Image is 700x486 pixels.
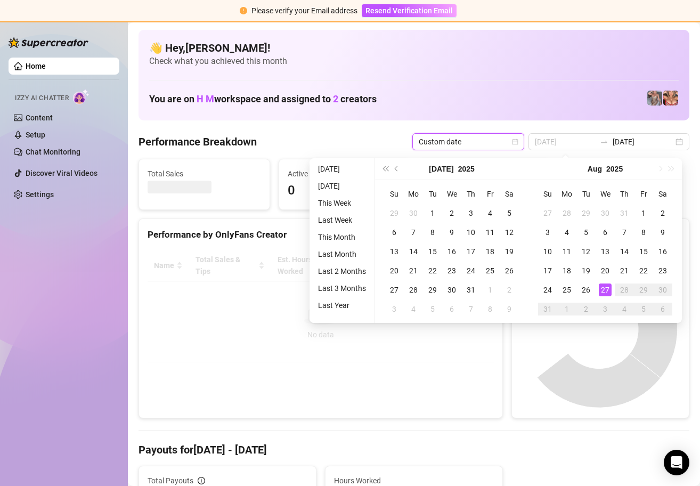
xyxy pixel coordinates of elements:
div: 30 [445,283,458,296]
th: Su [385,184,404,204]
td: 2025-09-01 [557,299,576,319]
td: 2025-06-30 [404,204,423,223]
h4: Performance Breakdown [139,134,257,149]
th: Fr [481,184,500,204]
td: 2025-08-06 [442,299,461,319]
div: 14 [407,245,420,258]
td: 2025-07-21 [404,261,423,280]
div: 24 [541,283,554,296]
div: 16 [656,245,669,258]
span: Check what you achieved this month [149,55,679,67]
td: 2025-08-27 [596,280,615,299]
div: 23 [445,264,458,277]
th: Mo [404,184,423,204]
button: Choose a year [606,158,623,180]
td: 2025-07-28 [404,280,423,299]
td: 2025-07-12 [500,223,519,242]
td: 2025-08-06 [596,223,615,242]
div: 3 [541,226,554,239]
div: 6 [599,226,612,239]
th: Su [538,184,557,204]
td: 2025-07-13 [385,242,404,261]
input: Start date [535,136,596,148]
div: 28 [560,207,573,220]
div: 15 [637,245,650,258]
div: 4 [407,303,420,315]
td: 2025-07-29 [576,204,596,223]
li: Last 2 Months [314,265,370,278]
td: 2025-08-15 [634,242,653,261]
td: 2025-08-03 [538,223,557,242]
th: Th [461,184,481,204]
th: We [596,184,615,204]
td: 2025-07-28 [557,204,576,223]
td: 2025-07-07 [404,223,423,242]
div: 10 [541,245,554,258]
div: 22 [637,264,650,277]
span: swap-right [600,137,608,146]
th: Sa [500,184,519,204]
input: End date [613,136,673,148]
th: Mo [557,184,576,204]
div: 2 [656,207,669,220]
div: 30 [599,207,612,220]
td: 2025-07-16 [442,242,461,261]
td: 2025-07-14 [404,242,423,261]
a: Home [26,62,46,70]
td: 2025-07-26 [500,261,519,280]
img: pennylondonvip [647,91,662,106]
td: 2025-07-08 [423,223,442,242]
div: 2 [503,283,516,296]
div: 27 [541,207,554,220]
div: 25 [484,264,496,277]
div: 26 [503,264,516,277]
span: H M [197,93,214,104]
td: 2025-07-30 [596,204,615,223]
div: 27 [388,283,401,296]
div: 30 [407,207,420,220]
td: 2025-08-02 [653,204,672,223]
td: 2025-07-31 [461,280,481,299]
div: 12 [580,245,592,258]
div: 28 [618,283,631,296]
div: 4 [560,226,573,239]
div: 28 [407,283,420,296]
td: 2025-07-11 [481,223,500,242]
div: 20 [388,264,401,277]
div: 11 [560,245,573,258]
td: 2025-07-17 [461,242,481,261]
td: 2025-07-31 [615,204,634,223]
div: 7 [465,303,477,315]
div: Open Intercom Messenger [664,450,689,475]
td: 2025-08-08 [634,223,653,242]
td: 2025-07-03 [461,204,481,223]
td: 2025-08-05 [576,223,596,242]
td: 2025-08-22 [634,261,653,280]
td: 2025-08-07 [615,223,634,242]
td: 2025-08-03 [385,299,404,319]
td: 2025-07-10 [461,223,481,242]
div: 8 [484,303,496,315]
div: 23 [656,264,669,277]
td: 2025-08-11 [557,242,576,261]
div: Please verify your Email address [251,5,357,17]
th: Sa [653,184,672,204]
div: 22 [426,264,439,277]
div: 10 [465,226,477,239]
td: 2025-09-05 [634,299,653,319]
button: Last year (Control + left) [379,158,391,180]
td: 2025-07-05 [500,204,519,223]
li: This Month [314,231,370,244]
img: pennylondon [663,91,678,106]
div: 13 [388,245,401,258]
td: 2025-07-09 [442,223,461,242]
a: Setup [26,131,45,139]
div: 2 [445,207,458,220]
div: 9 [656,226,669,239]
td: 2025-08-10 [538,242,557,261]
td: 2025-08-24 [538,280,557,299]
div: 29 [426,283,439,296]
div: 8 [426,226,439,239]
div: 31 [618,207,631,220]
div: 4 [484,207,496,220]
